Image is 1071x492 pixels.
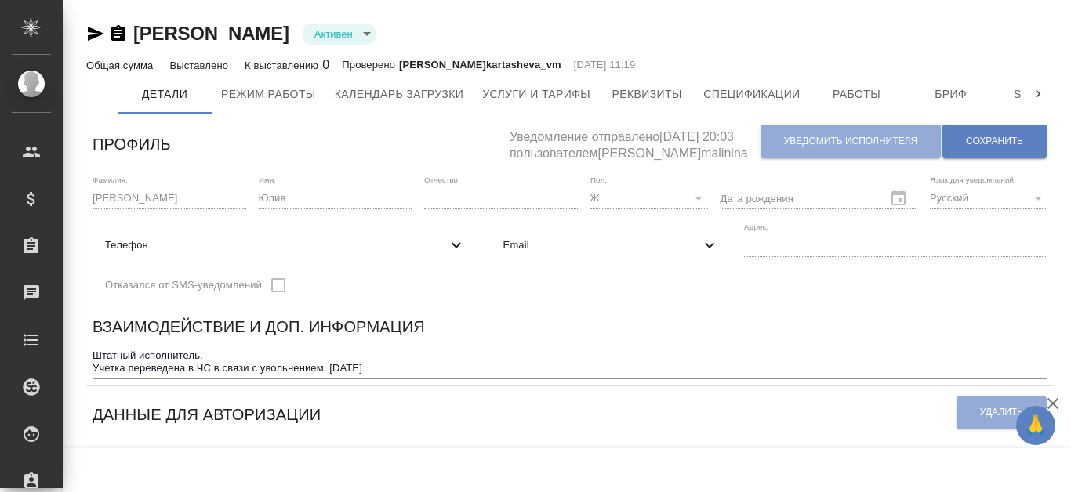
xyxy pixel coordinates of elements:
[93,349,1047,374] textarea: Штатный исполнитель. Учетка переведена в ЧС в связи с увольнением. [DATE]
[510,121,760,162] h5: Уведомление отправлено [DATE] 20:03 пользователем [PERSON_NAME]malinina
[966,135,1023,148] span: Сохранить
[86,24,105,43] button: Скопировать ссылку для ЯМессенджера
[259,175,276,183] label: Имя:
[221,85,316,104] span: Режим работы
[245,56,329,74] div: 0
[302,24,376,45] div: Активен
[491,228,732,262] div: Email
[93,402,321,427] h6: Данные для авторизации
[1016,406,1055,445] button: 🙏
[93,314,425,339] h6: Взаимодействие и доп. информация
[609,85,684,104] span: Реквизиты
[930,187,1047,209] div: Русский
[335,85,464,104] span: Календарь загрузки
[93,228,478,262] div: Телефон
[744,223,768,231] label: Адрес:
[86,60,157,71] p: Общая сумма
[245,60,322,71] p: К выставлению
[133,23,289,44] a: [PERSON_NAME]
[574,57,636,73] p: [DATE] 11:19
[424,175,460,183] label: Отчество:
[310,27,358,41] button: Активен
[93,175,128,183] label: Фамилия:
[819,85,895,104] span: Работы
[703,85,800,104] span: Спецификации
[482,85,590,104] span: Услуги и тарифы
[913,85,989,104] span: Бриф
[503,237,701,253] span: Email
[590,187,708,209] div: Ж
[942,125,1047,158] button: Сохранить
[930,175,1016,183] label: Язык для уведомлений:
[590,175,607,183] label: Пол:
[105,237,447,253] span: Телефон
[127,85,202,104] span: Детали
[399,57,561,73] p: [PERSON_NAME]kartasheva_vm
[342,57,399,73] p: Проверено
[1022,409,1049,442] span: 🙏
[169,60,232,71] p: Выставлено
[93,132,171,157] h6: Профиль
[109,24,128,43] button: Скопировать ссылку
[105,277,262,293] span: Отказался от SMS-уведомлений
